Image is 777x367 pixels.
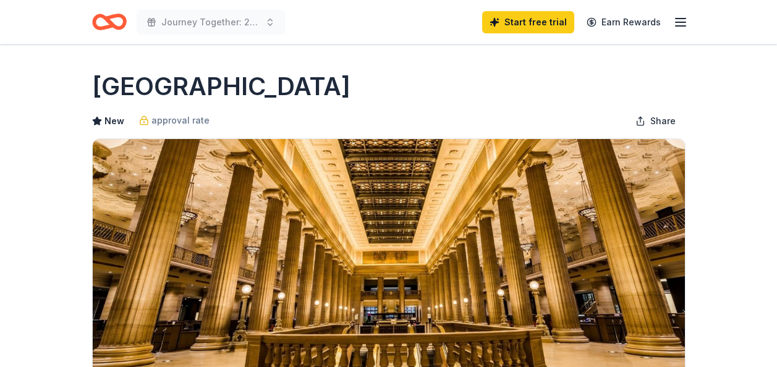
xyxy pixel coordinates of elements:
[650,114,676,129] span: Share
[161,15,260,30] span: Journey Together: 20 Years and Beyond Celebration
[137,10,285,35] button: Journey Together: 20 Years and Beyond Celebration
[579,11,668,33] a: Earn Rewards
[92,69,350,104] h1: [GEOGRAPHIC_DATA]
[139,113,210,128] a: approval rate
[626,109,686,133] button: Share
[92,7,127,36] a: Home
[151,113,210,128] span: approval rate
[104,114,124,129] span: New
[482,11,574,33] a: Start free trial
